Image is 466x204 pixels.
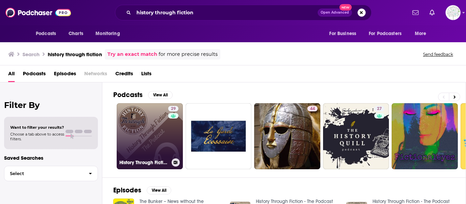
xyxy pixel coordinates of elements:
span: 27 [377,106,382,112]
span: For Podcasters [369,29,402,38]
span: 29 [171,106,176,112]
h2: Episodes [113,186,141,194]
span: Charts [69,29,83,38]
button: open menu [364,27,411,40]
button: Select [4,166,98,181]
button: View All [147,186,171,194]
img: User Profile [446,5,461,20]
a: All [8,68,15,82]
a: Charts [64,27,87,40]
span: Monitoring [96,29,120,38]
button: open menu [31,27,65,40]
button: Open AdvancedNew [318,9,352,17]
a: 27 [323,103,389,169]
span: for more precise results [159,50,218,58]
h3: Search [23,51,40,58]
span: Open Advanced [321,11,349,14]
a: Try an exact match [107,50,157,58]
span: New [339,4,352,11]
a: 44 [307,106,318,111]
a: Show notifications dropdown [427,7,437,18]
a: Lists [141,68,151,82]
input: Search podcasts, credits, & more... [134,7,318,18]
a: Episodes [54,68,76,82]
h3: history through fiction [48,51,102,58]
h2: Filter By [4,100,98,110]
span: Want to filter your results? [10,125,64,130]
img: Podchaser - Follow, Share and Rate Podcasts [5,6,71,19]
a: PodcastsView All [113,91,173,99]
a: Credits [115,68,133,82]
button: open menu [91,27,129,40]
span: Podcasts [36,29,56,38]
span: Networks [84,68,107,82]
span: 44 [310,106,315,112]
a: 29History Through Fiction - The Podcast [117,103,183,169]
a: 29 [168,106,178,111]
a: Show notifications dropdown [410,7,421,18]
span: Logged in as WunderTanya [446,5,461,20]
h2: Podcasts [113,91,143,99]
a: EpisodesView All [113,186,171,194]
p: Saved Searches [4,155,98,161]
button: Show profile menu [446,5,461,20]
span: Choose a tab above to access filters. [10,132,64,141]
button: View All [148,91,173,99]
span: Select [4,171,83,176]
a: 44 [254,103,320,169]
span: For Business [329,29,356,38]
button: open menu [410,27,435,40]
span: More [415,29,426,38]
a: Podcasts [23,68,46,82]
button: Send feedback [421,51,455,57]
h3: History Through Fiction - The Podcast [119,160,169,166]
a: 27 [374,106,384,111]
div: Search podcasts, credits, & more... [115,5,372,20]
button: open menu [324,27,365,40]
